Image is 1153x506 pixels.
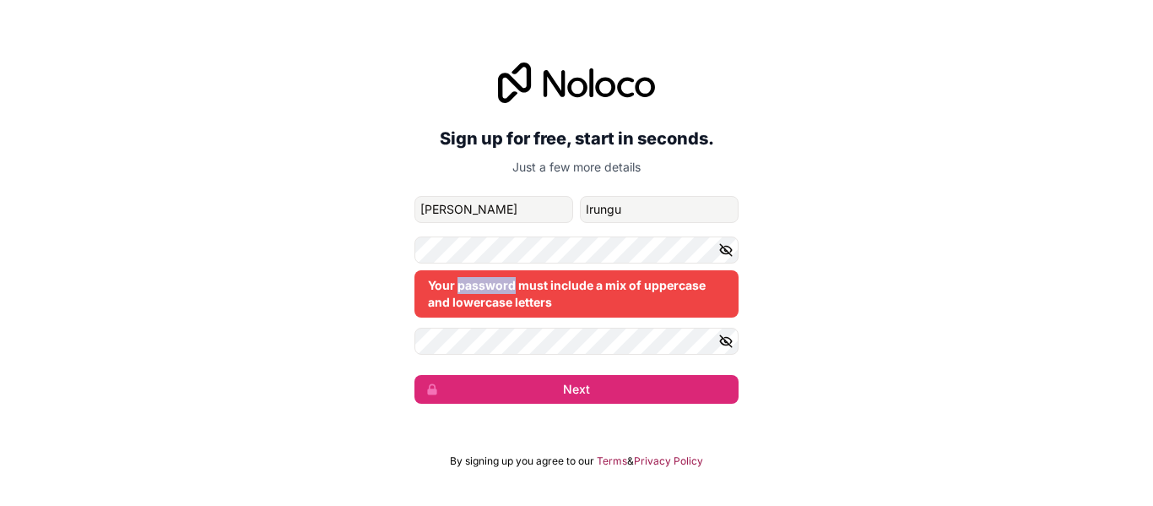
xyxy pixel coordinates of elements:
[627,454,634,468] span: &
[414,159,739,176] p: Just a few more details
[597,454,627,468] a: Terms
[414,270,739,318] div: Your password must include a mix of uppercase and lowercase letters
[414,123,739,154] h2: Sign up for free, start in seconds.
[414,328,739,355] input: Confirm password
[414,237,739,264] input: Password
[414,196,573,223] input: given-name
[414,375,739,404] button: Next
[634,454,703,468] a: Privacy Policy
[450,454,594,468] span: By signing up you agree to our
[580,196,739,223] input: family-name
